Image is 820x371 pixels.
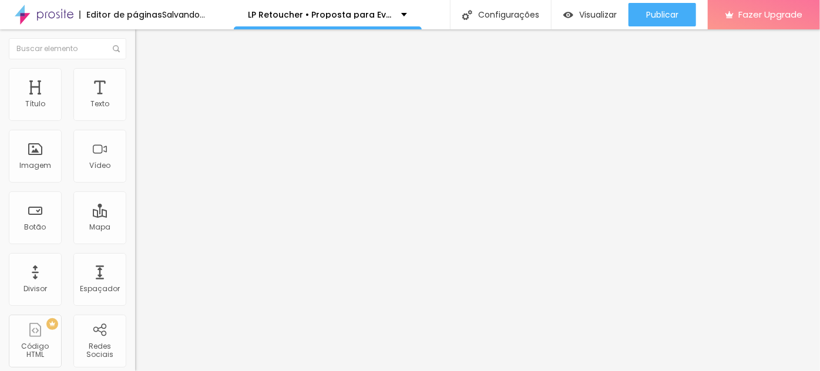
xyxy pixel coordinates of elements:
button: Visualizar [552,3,629,26]
div: Código HTML [12,342,58,359]
input: Buscar elemento [9,38,126,59]
button: Publicar [629,3,696,26]
div: Imagem [19,161,51,170]
span: Publicar [646,10,678,19]
img: Icone [113,45,120,52]
div: Espaçador [80,285,120,293]
div: Botão [25,223,46,231]
div: Divisor [23,285,47,293]
div: Texto [90,100,109,108]
div: Redes Sociais [76,342,123,359]
img: view-1.svg [563,10,573,20]
span: Fazer Upgrade [738,9,802,19]
span: Visualizar [579,10,617,19]
div: Título [25,100,45,108]
img: Icone [462,10,472,20]
iframe: Editor [135,29,820,371]
div: Mapa [89,223,110,231]
p: LP Retoucher • Proposta para Eventos 2025 [248,11,392,19]
div: Vídeo [89,161,110,170]
div: Salvando... [162,11,205,19]
div: Editor de páginas [79,11,162,19]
